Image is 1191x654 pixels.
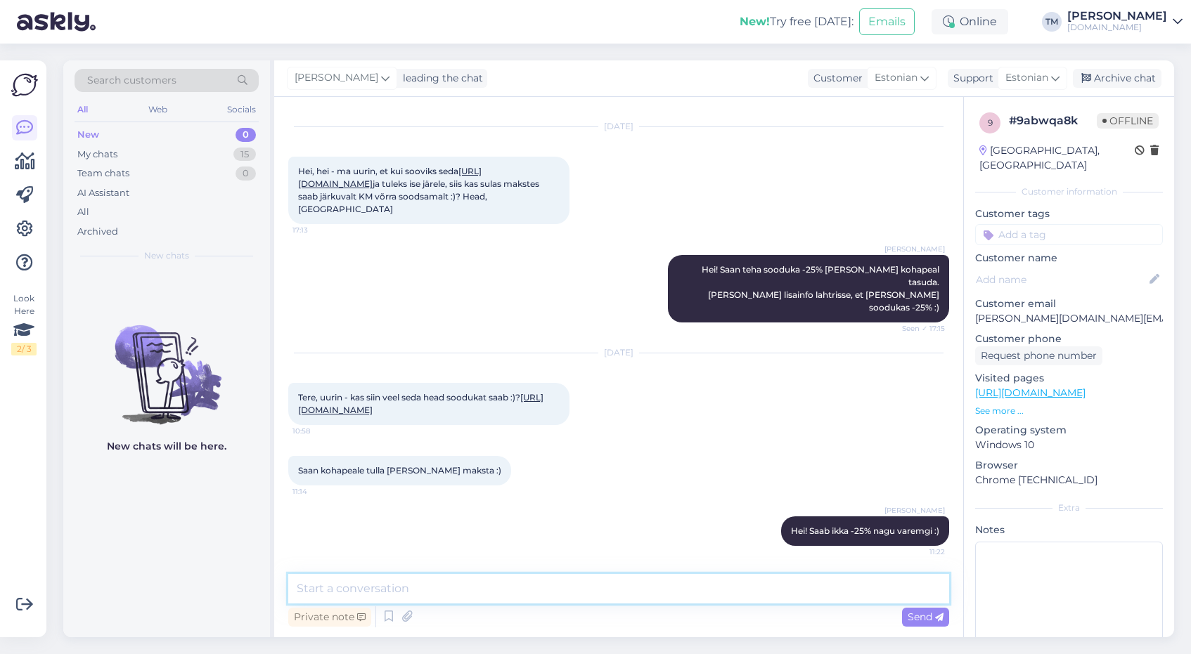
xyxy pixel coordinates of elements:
span: 17:13 [292,225,345,235]
span: [PERSON_NAME] [884,505,945,516]
button: Emails [859,8,915,35]
div: All [75,100,91,119]
div: My chats [77,148,117,162]
div: [DOMAIN_NAME] [1067,22,1167,33]
span: 10:58 [292,426,345,436]
div: [DATE] [288,346,949,359]
div: Customer information [975,185,1163,198]
img: Askly Logo [11,72,38,98]
p: Notes [975,523,1163,537]
div: 0 [236,128,256,142]
div: Socials [224,100,259,119]
div: [PERSON_NAME] [1067,11,1167,22]
div: Look Here [11,292,37,355]
div: 2 / 3 [11,343,37,355]
div: AI Assistant [77,186,129,200]
span: Hei! Saab ikka -25% nagu varemgi :) [791,525,939,536]
span: Estonian [1005,70,1048,86]
div: Online [932,9,1008,34]
div: Extra [975,502,1163,514]
div: 15 [233,148,256,162]
div: Request phone number [975,346,1102,365]
div: # 9abwqa8k [1009,112,1097,129]
div: [DATE] [288,120,949,133]
span: [PERSON_NAME] [295,70,378,86]
div: All [77,205,89,219]
p: Windows 10 [975,438,1163,452]
p: Customer name [975,251,1163,266]
span: 11:14 [292,486,345,497]
span: Saan kohapeale tulla [PERSON_NAME] maksta :) [298,465,501,476]
span: Estonian [875,70,918,86]
span: 11:22 [892,547,945,557]
div: New [77,128,99,142]
a: [URL][DOMAIN_NAME] [975,386,1086,399]
div: TM [1042,12,1062,32]
div: [GEOGRAPHIC_DATA], [GEOGRAPHIC_DATA] [979,143,1135,173]
span: New chats [144,249,189,262]
span: Offline [1097,113,1159,129]
input: Add name [976,272,1147,287]
p: Chrome [TECHNICAL_ID] [975,473,1163,488]
span: Tere, uurin - kas siin veel seda head soodukat saab :)? [298,392,543,415]
p: Browser [975,458,1163,473]
p: See more ... [975,405,1163,417]
p: [PERSON_NAME][DOMAIN_NAME][EMAIL_ADDRESS][PERSON_NAME][DOMAIN_NAME] [975,311,1163,326]
span: Search customers [87,73,176,88]
div: Private note [288,608,371,627]
p: Operating system [975,423,1163,438]
b: New! [740,15,770,28]
span: Hei! Saan teha sooduka -25% [PERSON_NAME] kohapeal tasuda. [PERSON_NAME] lisainfo lahtrisse, et [... [702,264,941,313]
div: Web [146,100,170,119]
div: Customer [808,71,863,86]
span: 9 [988,117,993,128]
div: Support [948,71,993,86]
span: Hei, hei - ma uurin, et kui sooviks seda ja tuleks ise järele, siis kas sulas makstes saab järkuv... [298,166,541,214]
p: Visited pages [975,371,1163,386]
span: Send [908,610,944,623]
a: [PERSON_NAME][DOMAIN_NAME] [1067,11,1183,33]
div: Team chats [77,166,129,181]
div: 0 [236,166,256,181]
p: Customer tags [975,207,1163,221]
div: leading the chat [397,71,483,86]
div: Archive chat [1073,69,1161,88]
p: Customer phone [975,332,1163,346]
span: Seen ✓ 17:15 [892,323,945,334]
div: Archived [77,225,118,239]
span: [PERSON_NAME] [884,244,945,254]
p: New chats will be here. [107,439,226,454]
input: Add a tag [975,224,1163,245]
img: No chats [63,300,270,426]
p: Customer email [975,296,1163,311]
div: Try free [DATE]: [740,13,854,30]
